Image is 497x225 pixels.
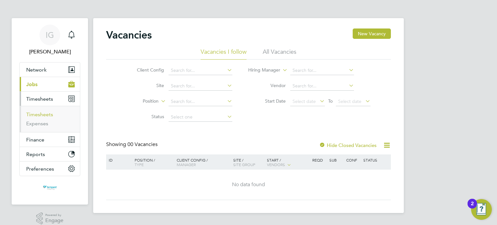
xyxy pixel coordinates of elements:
span: Powered by [45,212,63,218]
span: Network [26,67,47,73]
div: 2 [471,204,474,212]
label: Hide Closed Vacancies [319,142,377,148]
span: Reports [26,151,45,157]
button: Network [20,62,80,77]
span: Manager [177,162,196,167]
li: All Vacancies [263,48,296,60]
span: Imre Gyori [19,48,80,56]
input: Search for... [169,66,232,75]
input: Search for... [290,66,354,75]
span: Preferences [26,166,54,172]
button: Jobs [20,77,80,91]
span: Finance [26,137,44,143]
button: New Vacancy [353,28,391,39]
label: Site [127,83,164,88]
div: No data found [107,181,390,188]
div: Conf [345,154,361,165]
div: Client Config / [175,154,232,170]
span: Jobs [26,81,38,87]
span: Select date [293,98,316,104]
label: Hiring Manager [243,67,280,73]
label: Vendor [248,83,286,88]
span: Vendors [267,162,285,167]
span: Site Group [233,162,255,167]
span: Timesheets [26,96,53,102]
div: Sub [328,154,345,165]
nav: Main navigation [12,18,88,205]
span: IG [46,31,54,39]
button: Timesheets [20,92,80,106]
span: Type [135,162,144,167]
label: Start Date [248,98,286,104]
a: Go to home page [19,183,80,193]
div: ID [107,154,130,165]
label: Status [127,114,164,119]
label: Position [121,98,159,105]
input: Search for... [169,82,232,91]
div: Status [362,154,390,165]
div: Site / [232,154,266,170]
div: Position / [130,154,175,170]
a: Timesheets [26,111,53,118]
div: Start / [265,154,311,171]
img: tempestresourcing-logo-retina.png [42,183,57,193]
span: 00 Vacancies [127,141,158,148]
button: Reports [20,147,80,161]
a: Expenses [26,120,48,127]
span: Engage [45,218,63,223]
span: Select date [338,98,361,104]
button: Finance [20,132,80,147]
div: Reqd [311,154,327,165]
label: Client Config [127,67,164,73]
button: Open Resource Center, 2 new notifications [471,199,492,220]
input: Search for... [290,82,354,91]
button: Preferences [20,162,80,176]
a: Powered byEngage [36,212,64,225]
span: To [326,97,335,105]
div: Showing [106,141,159,148]
h2: Vacancies [106,28,152,41]
div: Timesheets [20,106,80,132]
li: Vacancies I follow [201,48,247,60]
input: Select one [169,113,232,122]
input: Search for... [169,97,232,106]
a: IG[PERSON_NAME] [19,25,80,56]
